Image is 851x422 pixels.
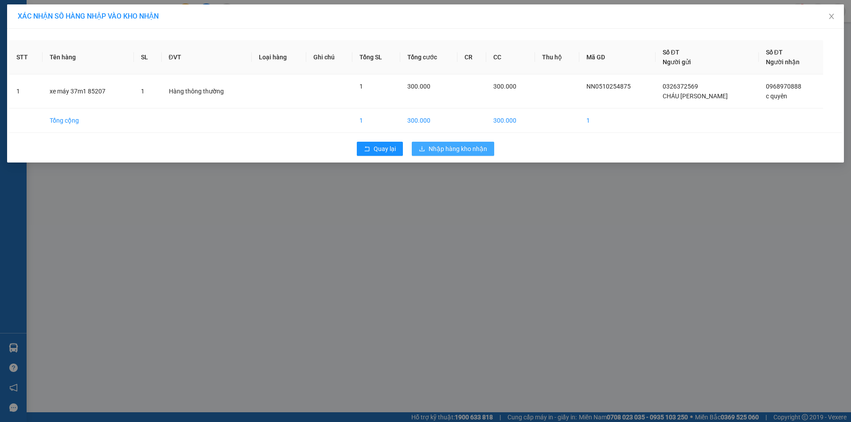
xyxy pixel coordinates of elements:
span: 1 [141,88,144,95]
th: Thu hộ [535,40,579,74]
th: Ghi chú [306,40,352,74]
span: Người gửi [663,58,691,66]
th: ĐVT [162,40,252,74]
span: c quyên [766,93,787,100]
span: download [419,146,425,153]
span: NN0510254875 [586,83,631,90]
th: STT [9,40,43,74]
td: 1 [352,108,400,133]
th: Tổng SL [352,40,400,74]
strong: CHUYỂN PHÁT NHANH AN PHÚ QUÝ [39,7,103,36]
th: Loại hàng [252,40,307,74]
td: 300.000 [400,108,457,133]
th: CR [457,40,486,74]
strong: PHIẾU GỬI HÀNG [35,63,107,72]
button: downloadNhập hàng kho nhận [412,142,494,156]
span: 1 [359,83,363,90]
span: CHÁU [PERSON_NAME] [663,93,728,100]
td: xe máy 37m1 85207 [43,74,134,108]
span: 300.000 [407,83,430,90]
span: 300.000 [493,83,516,90]
td: Tổng cộng [43,108,134,133]
button: Close [819,4,844,29]
span: Người nhận [766,58,800,66]
td: 300.000 [486,108,535,133]
td: 1 [9,74,43,108]
span: SA1110254324 [111,48,162,58]
th: CC [486,40,535,74]
th: Tên hàng [43,40,134,74]
th: SL [134,40,161,74]
td: 1 [579,108,656,133]
span: Số ĐT [663,49,679,56]
th: Tổng cước [400,40,457,74]
span: Quay lại [374,144,396,154]
span: [GEOGRAPHIC_DATA], [GEOGRAPHIC_DATA] ↔ [GEOGRAPHIC_DATA] [34,38,106,61]
span: 0326372569 [663,83,698,90]
img: logo [5,27,31,70]
span: Nhập hàng kho nhận [429,144,487,154]
span: 0968970888 [766,83,801,90]
td: Hàng thông thường [162,74,252,108]
th: Mã GD [579,40,656,74]
span: XÁC NHẬN SỐ HÀNG NHẬP VÀO KHO NHẬN [18,12,159,20]
span: close [828,13,835,20]
button: rollbackQuay lại [357,142,403,156]
span: rollback [364,146,370,153]
span: Số ĐT [766,49,783,56]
